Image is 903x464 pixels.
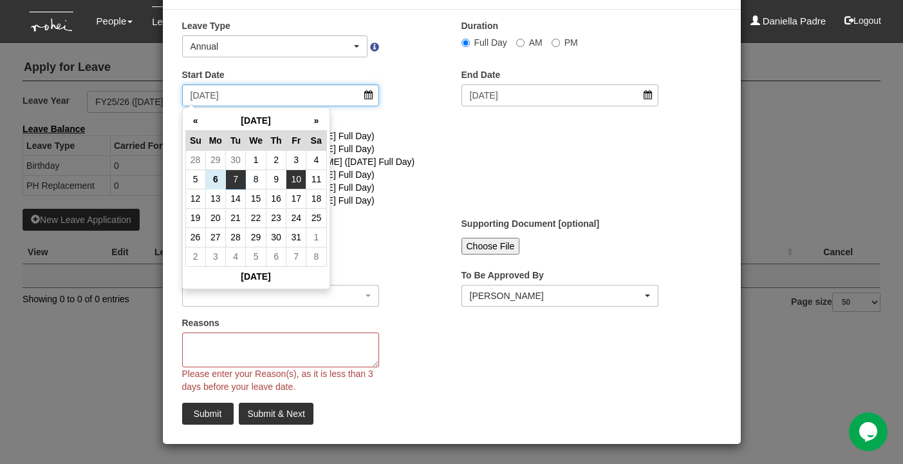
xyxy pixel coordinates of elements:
th: » [306,111,326,131]
td: 13 [205,189,225,208]
th: We [246,130,266,150]
td: 22 [246,208,266,227]
input: Choose File [461,238,520,255]
td: 2 [266,150,286,169]
label: Leave Type [182,19,230,32]
td: 1 [246,150,266,169]
label: Supporting Document [optional] [461,217,600,230]
button: Daniel Low [461,285,659,307]
td: 3 [205,247,225,266]
label: To Be Approved By [461,269,544,282]
th: Fr [286,130,306,150]
td: 4 [226,247,246,266]
td: 5 [185,169,205,189]
td: 7 [226,169,246,189]
td: 27 [205,227,225,247]
th: Th [266,130,286,150]
th: [DATE] [185,266,326,286]
th: Sa [306,130,326,150]
label: Duration [461,19,499,32]
th: [DATE] [205,111,306,131]
li: [PERSON_NAME] [PERSON_NAME] ([DATE] Full Day) [192,155,712,168]
td: 14 [226,189,246,208]
td: 21 [226,208,246,227]
label: End Date [461,68,501,81]
td: 7 [286,247,306,266]
input: Submit [182,403,234,425]
div: [PERSON_NAME] [470,289,643,302]
div: Annual [191,40,352,53]
td: 18 [306,189,326,208]
td: 28 [185,150,205,169]
td: 23 [266,208,286,227]
td: 17 [286,189,306,208]
li: [PERSON_NAME] ([DATE] - [DATE] Full Day) [192,181,712,194]
td: 30 [266,227,286,247]
td: 25 [306,208,326,227]
input: Submit & Next [239,403,313,425]
td: 29 [205,150,225,169]
li: [PERSON_NAME] ([DATE] - [DATE] Full Day) [192,142,712,155]
label: Reasons [182,316,219,329]
td: 3 [286,150,306,169]
span: Full Day [474,37,507,48]
td: 12 [185,189,205,208]
td: 20 [205,208,225,227]
td: 6 [266,247,286,266]
td: 9 [266,169,286,189]
td: 2 [185,247,205,266]
td: 24 [286,208,306,227]
td: 11 [306,169,326,189]
th: Tu [226,130,246,150]
td: 10 [286,169,306,189]
td: 15 [246,189,266,208]
td: 30 [226,150,246,169]
li: [PERSON_NAME] ([DATE] - [DATE] Full Day) [192,130,712,142]
input: d/m/yyyy [461,84,659,106]
label: Start Date [182,68,225,81]
button: Annual [182,35,368,57]
iframe: chat widget [849,412,890,451]
input: d/m/yyyy [182,84,380,106]
th: Su [185,130,205,150]
td: 8 [306,247,326,266]
th: Mo [205,130,225,150]
td: 19 [185,208,205,227]
span: AM [529,37,543,48]
span: PM [564,37,578,48]
td: 5 [246,247,266,266]
td: 8 [246,169,266,189]
td: 29 [246,227,266,247]
td: 26 [185,227,205,247]
span: Please enter your Reason(s), as it is less than 3 days before your leave date. [182,369,373,392]
li: [PERSON_NAME] ([DATE] - [DATE] Full Day) [192,168,712,181]
td: 1 [306,227,326,247]
td: 31 [286,227,306,247]
td: 4 [306,150,326,169]
td: 6 [205,169,225,189]
th: « [185,111,205,131]
li: [PERSON_NAME] ([DATE] - [DATE] Full Day) [192,194,712,207]
td: 28 [226,227,246,247]
td: 16 [266,189,286,208]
